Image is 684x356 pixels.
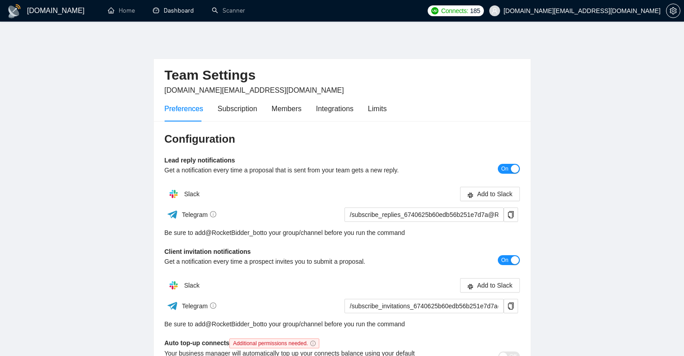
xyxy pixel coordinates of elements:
[165,339,323,347] b: Auto top-up connects
[431,7,438,14] img: upwork-logo.png
[666,4,680,18] button: setting
[504,211,518,218] span: copy
[165,228,520,238] div: Be sure to add to your group/channel before you run the command
[470,6,480,16] span: 185
[108,7,135,14] a: homeHome
[666,7,680,14] span: setting
[229,338,319,348] span: Additional permissions needed.
[501,255,508,265] span: On
[182,211,216,218] span: Telegram
[666,7,680,14] a: setting
[316,103,354,114] div: Integrations
[167,300,178,311] img: ww3wtPAAAAAElFTkSuQmCC
[165,248,251,255] b: Client invitation notifications
[504,207,518,222] button: copy
[165,86,344,94] span: [DOMAIN_NAME][EMAIL_ADDRESS][DOMAIN_NAME]
[310,341,316,346] span: info-circle
[210,302,216,309] span: info-circle
[504,302,518,310] span: copy
[167,209,178,220] img: ww3wtPAAAAAElFTkSuQmCC
[504,299,518,313] button: copy
[501,164,508,174] span: On
[477,280,513,290] span: Add to Slack
[467,283,474,290] span: slack
[492,8,498,14] span: user
[165,103,203,114] div: Preferences
[206,319,262,329] a: @RocketBidder_bot
[165,157,235,164] b: Lead reply notifications
[165,165,431,175] div: Get a notification every time a proposal that is sent from your team gets a new reply.
[153,7,194,14] a: dashboardDashboard
[368,103,387,114] div: Limits
[477,189,513,199] span: Add to Slack
[460,187,520,201] button: slackAdd to Slack
[184,190,199,198] span: Slack
[441,6,468,16] span: Connects:
[212,7,245,14] a: searchScanner
[210,211,216,217] span: info-circle
[165,132,520,146] h3: Configuration
[165,66,520,85] h2: Team Settings
[165,276,183,294] img: hpQkSZIkSZIkSZIkSZIkSZIkSZIkSZIkSZIkSZIkSZIkSZIkSZIkSZIkSZIkSZIkSZIkSZIkSZIkSZIkSZIkSZIkSZIkSZIkS...
[165,185,183,203] img: hpQkSZIkSZIkSZIkSZIkSZIkSZIkSZIkSZIkSZIkSZIkSZIkSZIkSZIkSZIkSZIkSZIkSZIkSZIkSZIkSZIkSZIkSZIkSZIkS...
[272,103,302,114] div: Members
[182,302,216,310] span: Telegram
[165,319,520,329] div: Be sure to add to your group/channel before you run the command
[7,4,22,18] img: logo
[218,103,257,114] div: Subscription
[184,282,199,289] span: Slack
[467,192,474,198] span: slack
[165,257,431,266] div: Get a notification every time a prospect invites you to submit a proposal.
[460,278,520,293] button: slackAdd to Slack
[206,228,262,238] a: @RocketBidder_bot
